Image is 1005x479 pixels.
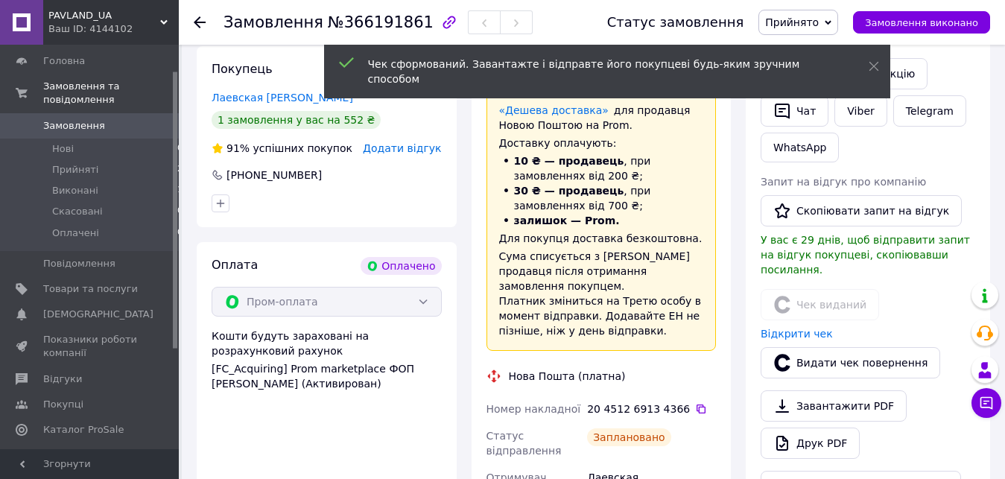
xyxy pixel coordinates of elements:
span: У вас є 29 днів, щоб відправити запит на відгук покупцеві, скопіювавши посилання. [761,234,970,276]
div: для продавця Новою Поштою на Prom. [499,103,704,133]
span: 1 [177,184,183,197]
button: Скопіювати запит на відгук [761,195,962,226]
a: Відкрити чек [761,328,833,340]
span: Замовлення [43,119,105,133]
span: Скасовані [52,205,103,218]
div: [FC_Acquiring] Prom marketplace ФОП [PERSON_NAME] (Активирован) [212,361,442,391]
span: Замовлення виконано [865,17,978,28]
li: , при замовленнях від 200 ₴; [499,153,704,183]
span: 0 [177,142,183,156]
span: Нові [52,142,74,156]
span: PAVLAND_UA [48,9,160,22]
div: Оплачено [361,257,441,275]
a: WhatsApp [761,133,839,162]
span: Оплачені [52,226,99,240]
div: Статус замовлення [607,15,744,30]
a: Telegram [893,95,966,127]
span: Прийнято [765,16,819,28]
span: Покупці [43,398,83,411]
span: [DEMOGRAPHIC_DATA] [43,308,153,321]
li: , при замовленнях від 700 ₴; [499,183,704,213]
a: «Дешева доставка» [499,104,609,116]
div: Нова Пошта (платна) [505,369,630,384]
div: 1 замовлення у вас на 552 ₴ [212,111,381,129]
div: Чек сформований. Завантажте і відправте його покупцеві будь-яким зручним способом [368,57,831,86]
div: [PHONE_NUMBER] [225,168,323,183]
a: Viber [834,95,887,127]
span: Покупець [212,62,273,76]
button: Чат [761,95,828,127]
div: 20 4512 6913 4366 [587,402,716,416]
span: Відгуки [43,372,82,386]
span: Головна [43,54,85,68]
span: Статус відправлення [486,430,562,457]
span: Номер накладної [486,403,581,415]
span: Запит на відгук про компанію [761,176,926,188]
span: Каталог ProSale [43,423,124,437]
a: Друк PDF [761,428,860,459]
span: 2 [177,163,183,177]
div: Доставку оплачують: [499,136,704,150]
button: Замовлення виконано [853,11,990,34]
button: Чат з покупцем [971,388,1001,418]
div: Ваш ID: 4144102 [48,22,179,36]
div: Повернутися назад [194,15,206,30]
span: Замовлення [223,13,323,31]
span: Оплата [212,258,258,272]
span: 91% [226,142,250,154]
span: 30 ₴ — продавець [514,185,624,197]
span: Повідомлення [43,257,115,270]
span: 0 [177,205,183,218]
span: Виконані [52,184,98,197]
a: Лаевская [PERSON_NAME] [212,92,353,104]
div: Кошти будуть зараховані на розрахунковий рахунок [212,329,442,391]
span: залишок — Prom. [514,215,620,226]
span: 10 ₴ — продавець [514,155,624,167]
div: Сума списується з [PERSON_NAME] продавця після отримання замовлення покупцем. Платник зміниться н... [499,249,704,338]
div: успішних покупок [212,141,352,156]
span: Показники роботи компанії [43,333,138,360]
span: Прийняті [52,163,98,177]
div: Заплановано [587,428,671,446]
a: Завантажити PDF [761,390,907,422]
span: Замовлення та повідомлення [43,80,179,107]
span: Товари та послуги [43,282,138,296]
span: 0 [177,226,183,240]
button: Видати чек повернення [761,347,940,378]
span: Додати відгук [363,142,441,154]
span: №366191861 [328,13,434,31]
div: Для покупця доставка безкоштовна. [499,231,704,246]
